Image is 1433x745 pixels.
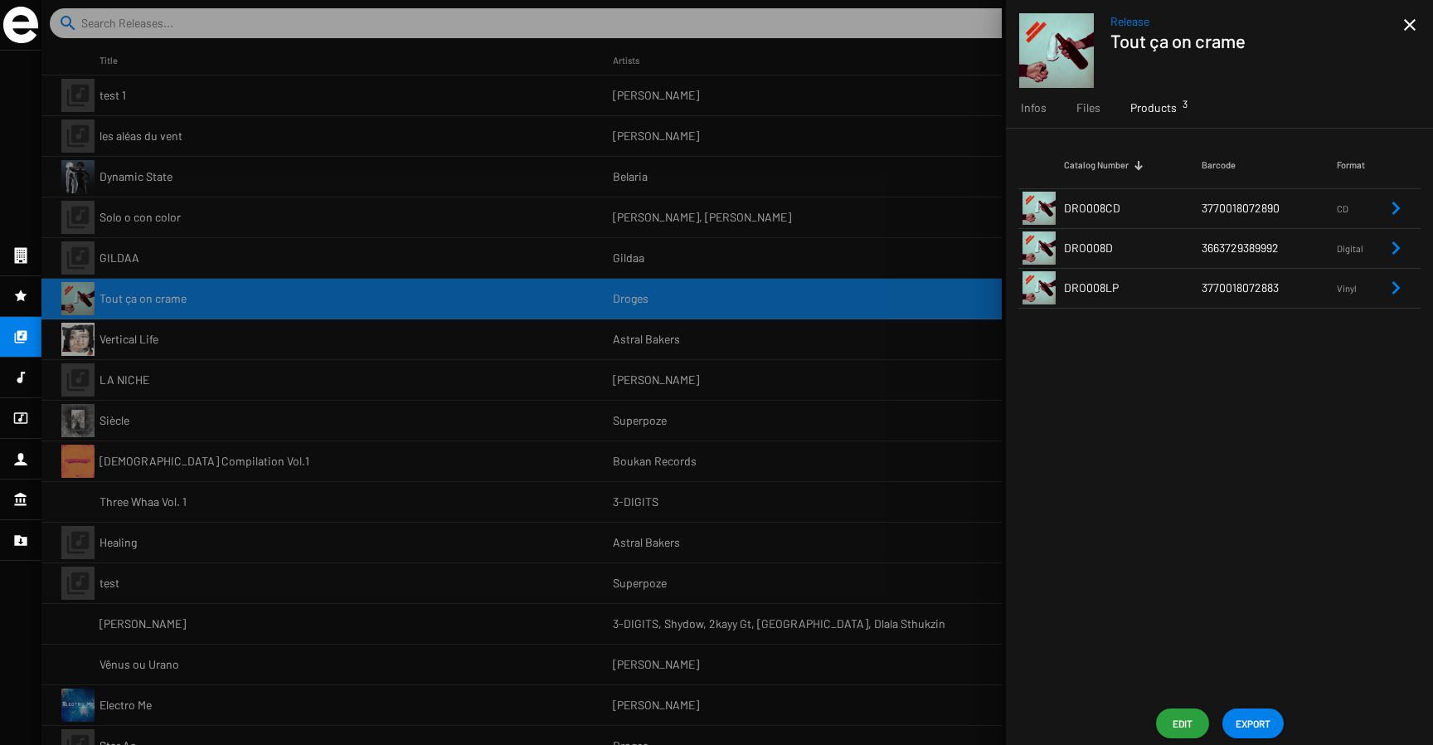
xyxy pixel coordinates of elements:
mat-icon: Remove Reference [1386,238,1406,258]
span: DRO008CD [1064,201,1120,215]
div: Barcode [1202,157,1236,173]
div: Format [1337,157,1386,173]
span: EXPORT [1236,708,1270,738]
button: EXPORT [1222,708,1284,738]
div: Barcode [1202,157,1337,173]
img: tout-ca-on-crame.png [1023,192,1056,225]
span: 3770018072883 [1202,280,1279,295]
mat-icon: close [1400,15,1420,35]
img: grand-sigle.svg [3,7,38,43]
span: Release [1110,13,1403,30]
div: Catalog Number [1064,157,1129,173]
span: Vinyl [1337,283,1357,294]
div: Catalog Number [1064,157,1202,173]
div: Format [1337,157,1365,173]
span: Infos [1021,100,1047,116]
span: DRO008D [1064,241,1113,255]
mat-icon: Remove Reference [1386,278,1406,298]
span: Digital [1337,243,1363,254]
span: Products [1130,100,1177,116]
img: tout-ca-on-crame.png [1023,271,1056,304]
span: Files [1076,100,1100,116]
span: CD [1337,203,1348,214]
span: DRO008LP [1064,280,1119,295]
span: Edit [1169,708,1196,738]
img: tout-ca-on-crame.png [1019,13,1094,88]
span: 3770018072890 [1202,201,1280,215]
img: tout-ca-on-crame.png [1023,231,1056,265]
span: 3663729389992 [1202,241,1279,255]
h1: Tout ça on crame [1110,30,1390,51]
button: Edit [1156,708,1209,738]
mat-icon: Remove Reference [1386,198,1406,218]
